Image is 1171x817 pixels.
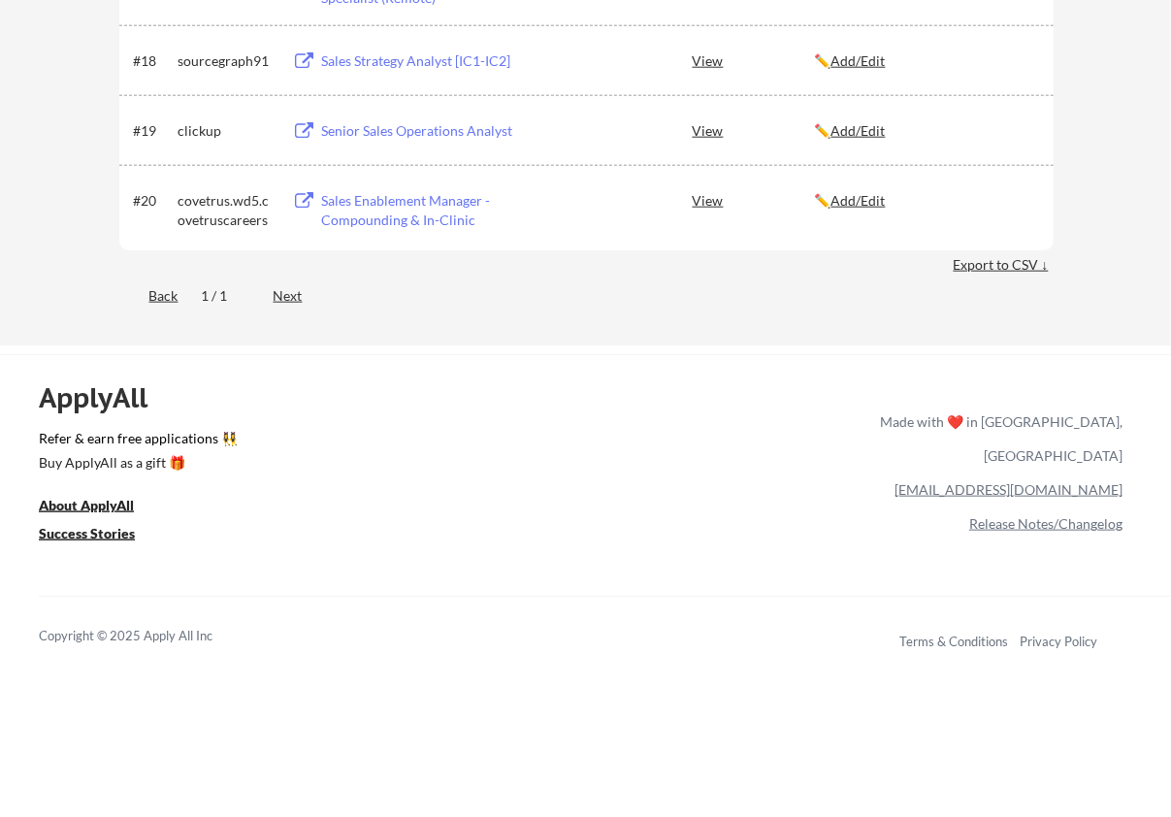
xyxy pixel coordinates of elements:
[39,495,161,519] a: About ApplyAll
[899,634,1008,649] a: Terms & Conditions
[815,121,1036,141] div: ✏️
[872,405,1122,473] div: Made with ❤️ in [GEOGRAPHIC_DATA], [GEOGRAPHIC_DATA]
[693,182,815,217] div: View
[954,255,1054,275] div: Export to CSV ↓
[831,52,886,69] u: Add/Edit
[322,191,563,229] div: Sales Enablement Manager - Compounding & In-Clinic
[134,191,172,211] div: #20
[39,525,135,541] u: Success Stories
[134,121,172,141] div: #19
[322,121,563,141] div: Senior Sales Operations Analyst
[202,286,250,306] div: 1 / 1
[1020,634,1097,649] a: Privacy Policy
[39,432,474,452] a: Refer & earn free applications 👯‍♀️
[831,122,886,139] u: Add/Edit
[39,523,161,547] a: Success Stories
[119,286,179,306] div: Back
[274,286,325,306] div: Next
[39,497,134,513] u: About ApplyAll
[179,51,276,71] div: sourcegraph91
[693,43,815,78] div: View
[179,121,276,141] div: clickup
[39,627,262,646] div: Copyright © 2025 Apply All Inc
[134,51,172,71] div: #18
[831,192,886,209] u: Add/Edit
[39,452,233,476] a: Buy ApplyAll as a gift 🎁
[693,113,815,147] div: View
[969,515,1122,532] a: Release Notes/Changelog
[815,51,1036,71] div: ✏️
[895,481,1122,498] a: [EMAIL_ADDRESS][DOMAIN_NAME]
[322,51,563,71] div: Sales Strategy Analyst [IC1-IC2]
[179,191,276,229] div: covetrus.wd5.covetruscareers
[39,456,233,470] div: Buy ApplyAll as a gift 🎁
[815,191,1036,211] div: ✏️
[39,381,170,414] div: ApplyAll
